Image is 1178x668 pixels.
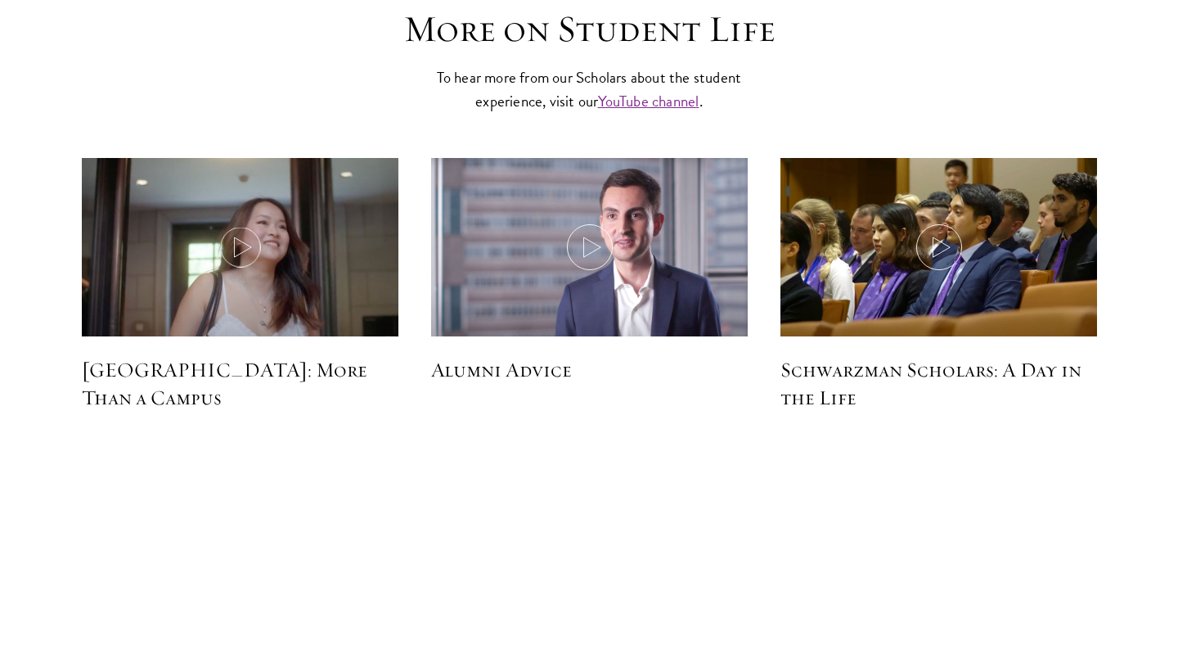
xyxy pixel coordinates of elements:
[431,356,748,384] h5: Alumni Advice
[82,356,398,412] h5: [GEOGRAPHIC_DATA]: More Than a Campus
[598,89,699,113] a: YouTube channel
[780,356,1097,412] h5: Schwarzman Scholars: A Day in the Life
[335,7,843,52] h3: More on Student Life
[429,65,749,113] p: To hear more from our Scholars about the student experience, visit our .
